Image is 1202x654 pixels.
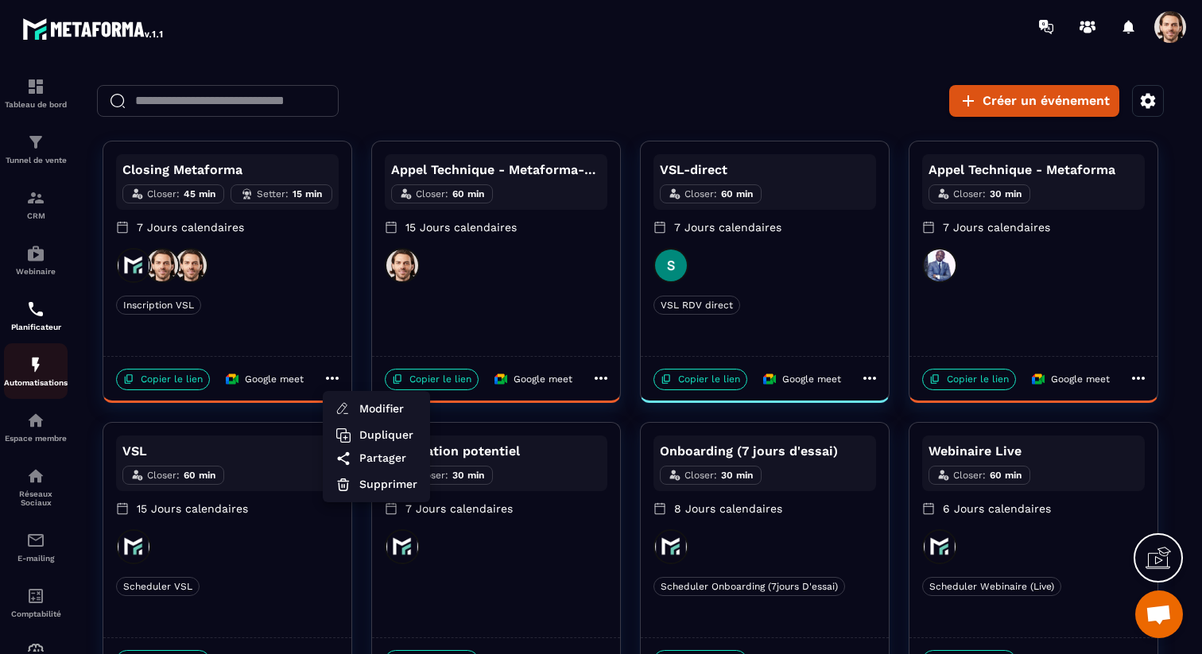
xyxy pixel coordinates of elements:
[4,288,68,343] a: schedulerschedulerPlanificateur
[4,490,68,507] p: Réseaux Sociaux
[4,609,68,618] p: Comptabilité
[4,378,68,387] p: Automatisations
[4,575,68,630] a: accountantaccountantComptabilité
[26,411,45,430] img: automations
[285,381,343,397] span: Partager
[4,343,68,399] a: automationsautomationsAutomatisations
[26,133,45,152] img: formation
[4,323,68,331] p: Planificateur
[4,65,68,121] a: formationformationTableau de bord
[4,434,68,443] p: Espace membre
[4,519,68,575] a: emailemailE-mailing
[4,267,68,276] p: Webinaire
[285,407,343,424] span: Supprimer
[4,176,68,232] a: formationformationCRM
[285,358,343,374] span: Dupliquer
[1135,590,1183,638] a: Ouvrir le chat
[26,77,45,96] img: formation
[4,399,68,455] a: automationsautomationsEspace membre
[4,455,68,519] a: social-networksocial-networkRéseaux Sociaux
[4,121,68,176] a: formationformationTunnel de vente
[4,554,68,563] p: E-mailing
[26,466,45,486] img: social-network
[26,586,45,606] img: accountant
[4,156,68,164] p: Tunnel de vente
[26,355,45,374] img: automations
[4,100,68,109] p: Tableau de bord
[26,244,45,263] img: automations
[26,531,45,550] img: email
[4,232,68,288] a: automationsautomationsWebinaire
[26,188,45,207] img: formation
[22,14,165,43] img: logo
[285,331,343,348] span: Modifier
[4,211,68,220] p: CRM
[26,300,45,319] img: scheduler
